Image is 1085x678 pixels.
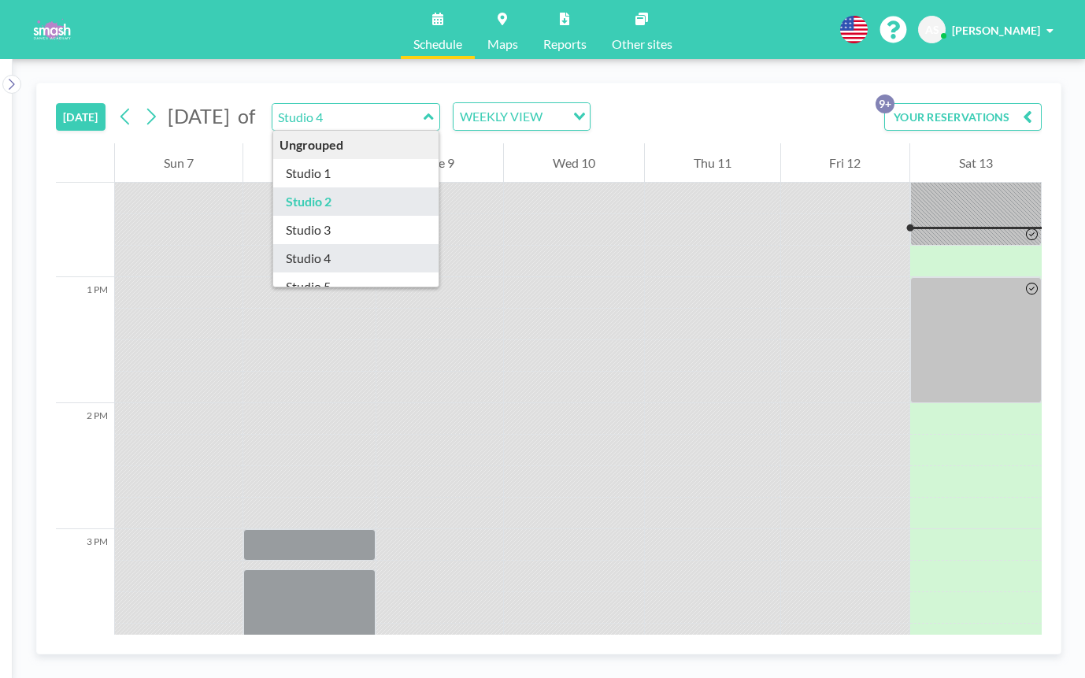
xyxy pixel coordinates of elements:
input: Studio 2 [272,104,424,130]
div: Mon 8 [243,143,376,183]
div: Studio 4 [273,244,439,272]
span: Reports [543,38,587,50]
div: Search for option [454,103,590,130]
div: 2 PM [56,403,114,529]
div: 3 PM [56,529,114,655]
p: 9+ [876,94,894,113]
span: Other sites [612,38,672,50]
div: Tue 9 [376,143,503,183]
div: 12 PM [56,151,114,277]
button: YOUR RESERVATIONS9+ [884,103,1042,131]
div: 1 PM [56,277,114,403]
div: Sun 7 [115,143,243,183]
input: Search for option [547,106,564,127]
div: Ungrouped [273,131,439,159]
div: Sat 13 [910,143,1042,183]
span: of [238,104,255,128]
div: Wed 10 [504,143,644,183]
span: [PERSON_NAME] [952,24,1040,37]
img: organization-logo [25,14,78,46]
div: Studio 1 [273,159,439,187]
span: [DATE] [168,104,230,128]
div: Thu 11 [645,143,780,183]
div: Studio 2 [273,187,439,216]
button: [DATE] [56,103,106,131]
div: Fri 12 [781,143,910,183]
span: Maps [487,38,518,50]
div: Studio 5 [273,272,439,301]
div: Studio 3 [273,216,439,244]
span: WEEKLY VIEW [457,106,546,127]
span: AS [925,23,939,37]
span: Schedule [413,38,462,50]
